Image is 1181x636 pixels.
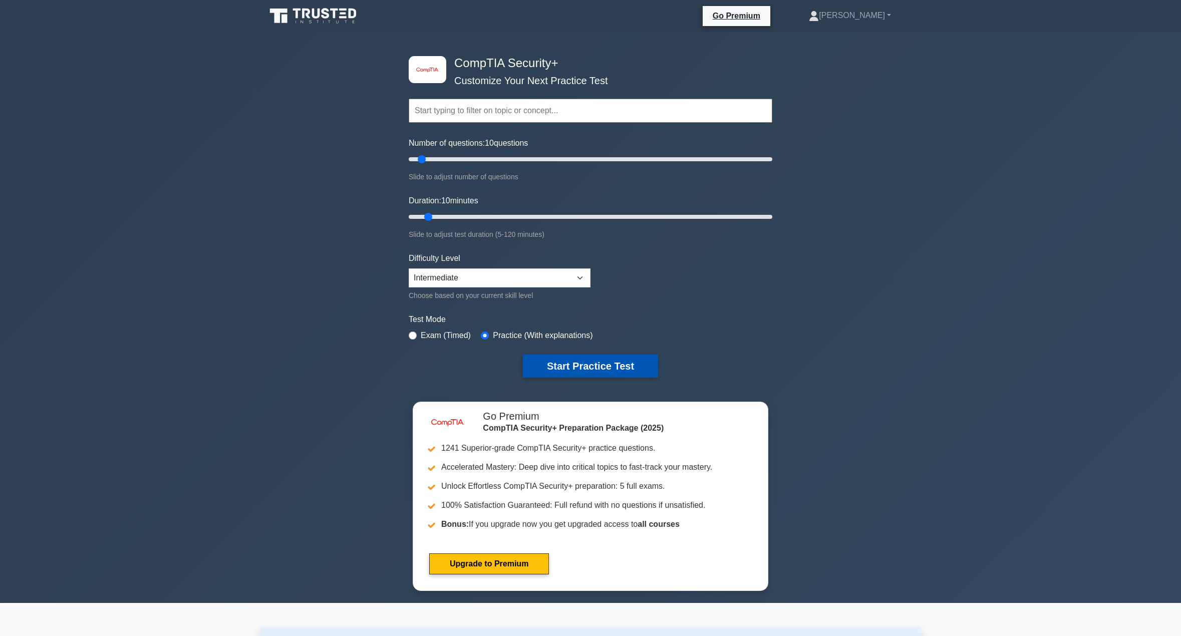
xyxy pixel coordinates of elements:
div: Choose based on your current skill level [409,289,590,301]
button: Start Practice Test [523,355,658,378]
span: 10 [441,196,450,205]
label: Duration: minutes [409,195,478,207]
label: Number of questions: questions [409,137,528,149]
label: Test Mode [409,313,772,326]
span: 10 [485,139,494,147]
a: Upgrade to Premium [429,553,549,574]
a: [PERSON_NAME] [785,6,915,26]
label: Difficulty Level [409,252,460,264]
a: Go Premium [707,10,766,22]
h4: CompTIA Security+ [450,56,723,71]
input: Start typing to filter on topic or concept... [409,99,772,123]
div: Slide to adjust test duration (5-120 minutes) [409,228,772,240]
label: Practice (With explanations) [493,330,593,342]
div: Slide to adjust number of questions [409,171,772,183]
label: Exam (Timed) [421,330,471,342]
